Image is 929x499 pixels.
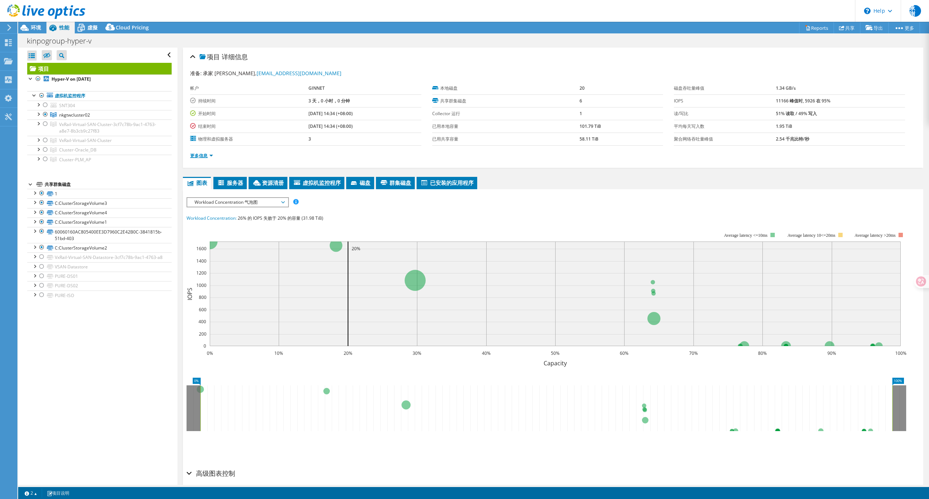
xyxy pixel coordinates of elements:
[827,350,836,356] text: 90%
[199,307,206,313] text: 600
[190,123,308,130] label: 结束时间
[482,350,491,356] text: 40%
[187,215,237,221] span: Workload Concentration:
[59,137,112,143] span: VxRail-Virtual-SAN-Cluster
[580,110,582,117] b: 1
[27,208,172,218] a: C:ClusterStorageVolume4
[864,8,871,14] svg: \n
[787,233,835,238] tspan: Average latency 10<=20ms
[776,123,792,129] b: 1.95 TiB
[42,488,74,498] a: 项目说明
[855,233,896,238] text: Average latency >20ms
[27,218,172,227] a: C:ClusterStorageVolume1
[308,136,311,142] b: 3
[204,343,206,349] text: 0
[551,350,560,356] text: 50%
[190,110,308,117] label: 开始时间
[196,246,206,252] text: 1600
[207,350,213,356] text: 0%
[238,215,323,221] span: 26% 的 IOPS 失败于 20% 的容量 (31.98 TiB)
[27,252,172,262] a: VxRail-Virtual-SAN-Datastore-3cf7c78b-9ac1-4763-a8
[544,359,567,367] text: Capacity
[199,319,206,325] text: 400
[27,110,172,119] a: nkgtwcluster02
[196,270,206,276] text: 1200
[59,147,97,153] span: Cluster-Oracle_DB
[27,227,172,243] a: 60060160AC805400EE3D7960C2E42B0C-3841815b-51bd-403
[674,135,775,143] label: 聚合网络吞吐量峰值
[308,123,353,129] b: [DATE] 14:34 (+08:00)
[689,350,698,356] text: 70%
[799,22,834,33] a: Reports
[724,233,768,238] tspan: Average latency <=10ms
[413,350,421,356] text: 30%
[758,350,767,356] text: 80%
[190,153,213,159] a: 更多信息
[274,350,283,356] text: 10%
[196,282,206,288] text: 1000
[27,101,172,110] a: SNT304
[27,198,172,208] a: C:ClusterStorageVolume3
[59,157,91,163] span: Cluster-PLM_AP
[380,179,411,186] span: 群集磁盘
[87,24,98,31] span: 虛擬
[252,179,284,186] span: 资源清册
[27,291,172,300] a: PURE-ISO
[52,76,91,82] b: Hyper-V on [DATE]
[190,85,308,92] label: 帐户
[344,350,352,356] text: 20%
[20,488,42,498] a: 2
[776,85,796,91] b: 1.34 GB/s
[580,123,601,129] b: 101.79 TiB
[308,85,325,91] b: GINNET
[59,24,69,31] span: 性能
[190,97,308,105] label: 持续时间
[674,123,775,130] label: 平均每天写入数
[27,281,172,291] a: PURE-DS02
[674,97,775,105] label: IOPS
[203,70,341,77] span: 承家 [PERSON_NAME],
[27,189,172,198] a: 1
[191,198,284,207] span: Workload Concentration 气泡图
[308,98,350,104] b: 3 天，0 小时，0 分钟
[432,110,580,117] label: Collector 运行
[31,24,41,31] span: 环境
[909,5,921,17] span: 承謝
[308,110,353,117] b: [DATE] 14:34 (+08:00)
[196,258,206,264] text: 1400
[432,85,580,92] label: 本地磁盘
[834,22,860,33] a: 共享
[187,179,207,186] span: 图表
[27,136,172,145] a: VxRail-Virtual-SAN-Cluster
[59,112,90,118] span: nkgtwcluster02
[580,85,585,91] b: 20
[674,85,775,92] label: 磁盘吞吐量峰值
[580,98,582,104] b: 6
[888,22,920,33] a: 更多
[24,37,103,45] h1: kinpogroup-hyper-v
[217,179,243,186] span: 服务器
[27,243,172,252] a: C:ClusterStorageVolume2
[293,179,341,186] span: 虚拟机监控程序
[257,70,341,77] a: [EMAIL_ADDRESS][DOMAIN_NAME]
[45,180,172,189] div: 共享群集磁盘
[420,179,474,186] span: 已安装的应用程序
[59,121,156,134] span: VxRail-Virtual-SAN-Cluster-3cf7c78b-9ac1-4763-a8e7-8b3cb9c27f83
[620,350,629,356] text: 60%
[59,102,75,109] span: SNT304
[432,135,580,143] label: 已用共享容量
[860,22,889,33] a: 导出
[200,53,220,61] span: 项目
[27,74,172,84] a: Hyper-V on [DATE]
[27,262,172,272] a: VSAN-Datastore
[116,24,149,31] span: Cloud Pricing
[432,123,580,130] label: 已用本地容量
[895,350,907,356] text: 100%
[580,136,598,142] b: 58.11 TiB
[199,294,206,300] text: 800
[190,135,308,143] label: 物理和虚拟服务器
[27,119,172,135] a: VxRail-Virtual-SAN-Cluster-3cf7c78b-9ac1-4763-a8e7-8b3cb9c27f83
[27,63,172,74] a: 项目
[222,52,248,61] span: 详细信息
[199,331,206,337] text: 200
